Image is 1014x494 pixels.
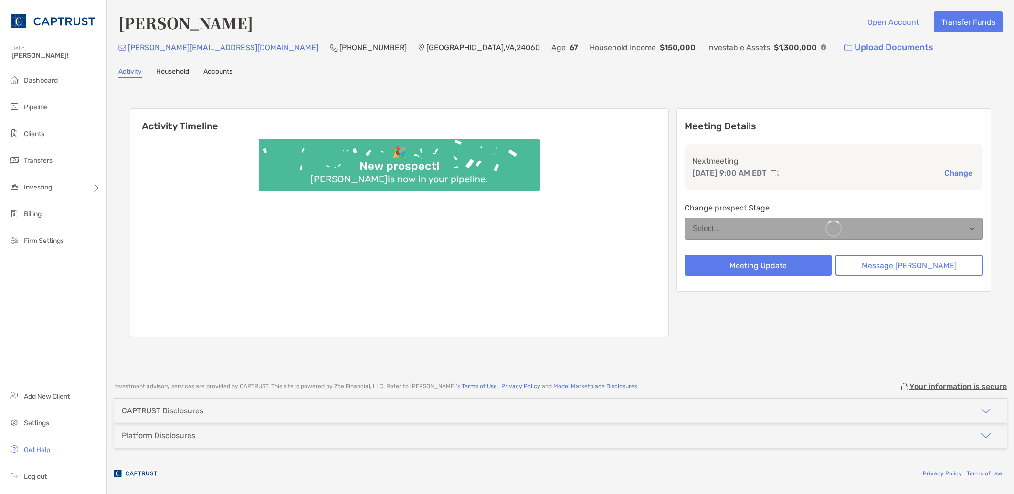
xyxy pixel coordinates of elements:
span: Pipeline [24,103,48,111]
span: Add New Client [24,392,70,400]
img: company logo [114,462,157,484]
a: Privacy Policy [501,383,540,389]
img: CAPTRUST Logo [11,4,95,38]
a: Terms of Use [967,470,1002,477]
img: dashboard icon [9,74,20,85]
div: New prospect! [356,159,443,173]
img: Email Icon [118,45,126,51]
h6: Activity Timeline [130,109,668,132]
div: Platform Disclosures [122,431,195,440]
span: Firm Settings [24,237,64,245]
span: Dashboard [24,76,58,84]
img: clients icon [9,127,20,139]
p: [PERSON_NAME][EMAIL_ADDRESS][DOMAIN_NAME] [128,42,318,53]
button: Change [941,168,975,178]
img: transfers icon [9,154,20,166]
p: [PHONE_NUMBER] [339,42,407,53]
div: 🎉 [388,146,410,159]
p: [DATE] 9:00 AM EDT [692,167,767,179]
p: Household Income [590,42,656,53]
a: Accounts [203,67,232,78]
div: CAPTRUST Disclosures [122,406,203,415]
img: Info Icon [821,44,826,50]
button: Message [PERSON_NAME] [835,255,983,276]
img: logout icon [9,470,20,482]
img: icon arrow [980,430,992,441]
p: 67 [570,42,578,53]
img: billing icon [9,208,20,219]
a: Privacy Policy [923,470,962,477]
span: Log out [24,473,47,481]
img: get-help icon [9,443,20,455]
a: Terms of Use [462,383,497,389]
img: investing icon [9,181,20,192]
img: communication type [771,169,779,177]
p: Investment advisory services are provided by CAPTRUST . This site is powered by Zoe Financial, LL... [114,383,639,390]
button: Transfer Funds [934,11,1003,32]
img: button icon [844,44,852,51]
p: [GEOGRAPHIC_DATA] , VA , 24060 [426,42,540,53]
h4: [PERSON_NAME] [118,11,253,33]
a: Activity [118,67,142,78]
span: Get Help [24,446,50,454]
p: Change prospect Stage [685,202,983,214]
a: Upload Documents [838,37,940,58]
span: Settings [24,419,49,427]
img: firm-settings icon [9,234,20,246]
span: Clients [24,130,44,138]
img: Confetti [259,139,540,183]
div: [PERSON_NAME] is now in your pipeline. [306,173,492,185]
p: Next meeting [692,155,975,167]
span: Billing [24,210,42,218]
p: Investable Assets [707,42,770,53]
a: Household [156,67,189,78]
span: Investing [24,183,52,191]
button: Meeting Update [685,255,832,276]
span: Transfers [24,157,53,165]
span: [PERSON_NAME]! [11,52,101,60]
p: $1,300,000 [774,42,817,53]
button: Open Account [860,11,926,32]
img: Location Icon [418,44,424,52]
img: add_new_client icon [9,390,20,401]
p: $150,000 [660,42,696,53]
p: Meeting Details [685,120,983,132]
p: Your information is secure [909,382,1007,391]
p: Age [551,42,566,53]
a: Model Marketplace Disclosures [553,383,637,389]
img: Phone Icon [330,44,338,52]
img: settings icon [9,417,20,428]
img: icon arrow [980,405,992,417]
img: pipeline icon [9,101,20,112]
